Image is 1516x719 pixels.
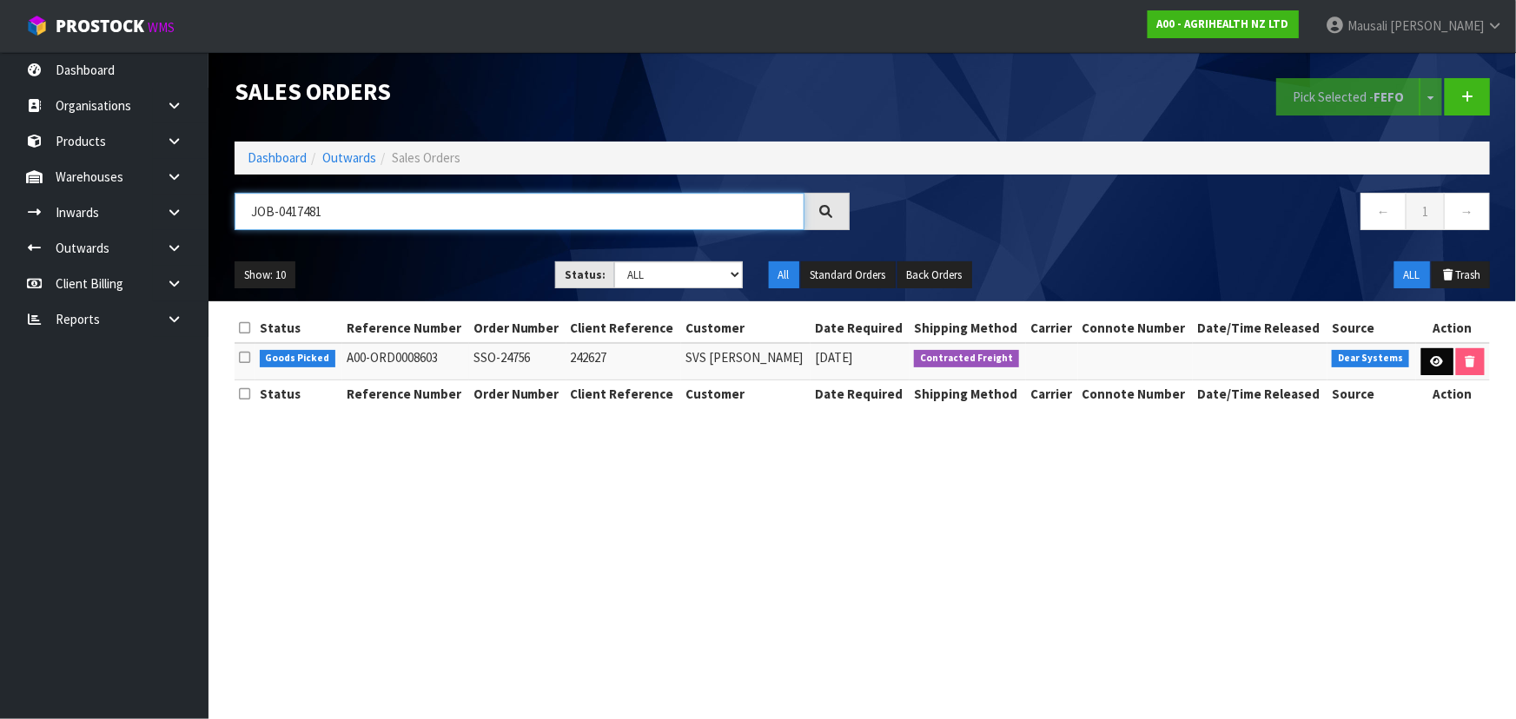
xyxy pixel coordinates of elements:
[235,193,804,230] input: Search sales orders
[566,314,682,342] th: Client Reference
[469,314,566,342] th: Order Number
[1148,10,1299,38] a: A00 - AGRIHEALTH NZ LTD
[1078,380,1194,408] th: Connote Number
[469,380,566,408] th: Order Number
[469,343,566,380] td: SSO-24756
[811,380,910,408] th: Date Required
[1444,193,1490,230] a: →
[681,343,811,380] td: SVS [PERSON_NAME]
[392,149,460,166] span: Sales Orders
[26,15,48,36] img: cube-alt.png
[801,261,896,289] button: Standard Orders
[1078,314,1194,342] th: Connote Number
[1157,16,1289,31] strong: A00 - AGRIHEALTH NZ LTD
[1276,78,1420,115] button: Pick Selected -FEFO
[1026,314,1078,342] th: Carrier
[1327,314,1415,342] th: Source
[681,314,811,342] th: Customer
[1332,350,1409,367] span: Dear Systems
[910,314,1026,342] th: Shipping Method
[566,343,682,380] td: 242627
[1347,17,1387,34] span: Mausali
[1390,17,1484,34] span: [PERSON_NAME]
[681,380,811,408] th: Customer
[1374,89,1404,105] strong: FEFO
[1327,380,1415,408] th: Source
[876,193,1491,235] nav: Page navigation
[897,261,972,289] button: Back Orders
[342,380,469,408] th: Reference Number
[811,314,910,342] th: Date Required
[342,314,469,342] th: Reference Number
[1360,193,1407,230] a: ←
[1416,380,1490,408] th: Action
[566,380,682,408] th: Client Reference
[342,343,469,380] td: A00-ORD0008603
[235,261,295,289] button: Show: 10
[235,78,850,104] h1: Sales Orders
[1193,380,1327,408] th: Date/Time Released
[769,261,799,289] button: All
[148,19,175,36] small: WMS
[248,149,307,166] a: Dashboard
[910,380,1026,408] th: Shipping Method
[255,314,342,342] th: Status
[1416,314,1490,342] th: Action
[1394,261,1430,289] button: ALL
[255,380,342,408] th: Status
[260,350,336,367] span: Goods Picked
[565,267,606,282] strong: Status:
[1406,193,1445,230] a: 1
[914,350,1019,367] span: Contracted Freight
[1193,314,1327,342] th: Date/Time Released
[322,149,376,166] a: Outwards
[56,15,144,37] span: ProStock
[815,349,852,366] span: [DATE]
[1026,380,1078,408] th: Carrier
[1432,261,1490,289] button: Trash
